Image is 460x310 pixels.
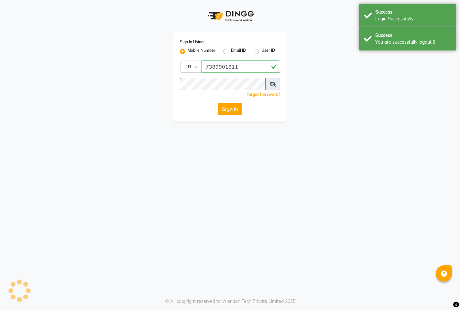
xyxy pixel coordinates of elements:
[188,48,215,55] label: Mobile Number
[375,16,451,22] div: Login Successfully.
[231,48,246,55] label: Email ID
[261,48,275,55] label: User ID
[375,32,451,39] div: Success
[180,78,266,90] input: Username
[246,92,280,97] a: Forgot Password?
[218,103,242,115] button: Sign In
[180,39,204,45] label: Sign In Using:
[375,9,451,16] div: Success
[375,39,451,46] div: You are successfully logout !!
[202,61,280,73] input: Username
[204,6,256,26] img: logo1.svg
[433,284,454,304] iframe: chat widget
